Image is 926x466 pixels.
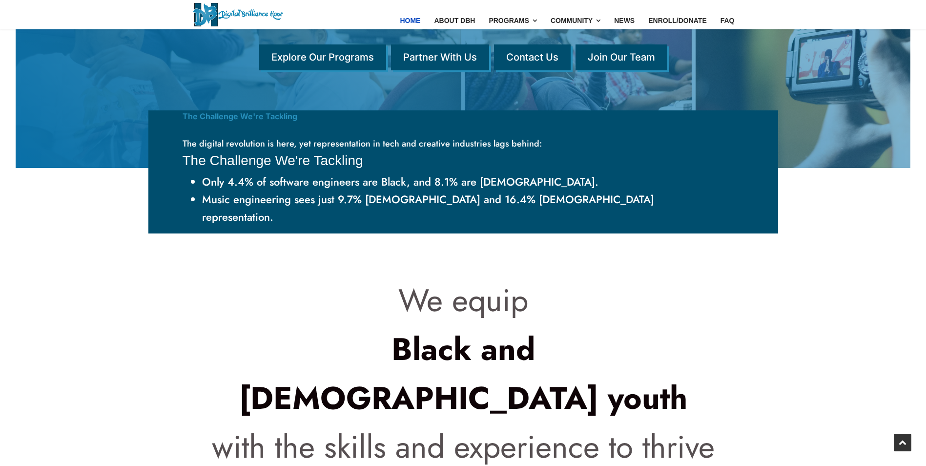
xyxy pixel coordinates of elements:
a: Explore Our Programs [259,44,386,70]
h5: The digital revolution is here, yet representation in tech and creative industries lags behind: [183,135,542,152]
strong: Black and [DEMOGRAPHIC_DATA] youth [211,325,715,423]
li: Only 4.4% of software engineers are Black, and 8.1% are [DEMOGRAPHIC_DATA]. [202,173,673,191]
a: Join Our Team [576,44,667,70]
a: Contact Us [494,44,571,70]
a: Partner With Us [391,44,489,70]
h3: The Challenge We're Tackling [183,110,297,122]
iframe: Chat Widget [750,353,926,466]
h3: The Challenge We're Tackling [183,152,363,169]
li: Music engineering sees just 9.7% [DEMOGRAPHIC_DATA] and 16.4% [DEMOGRAPHIC_DATA] representation. [202,191,673,226]
img: Digital Brilliance Hour [192,3,283,26]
